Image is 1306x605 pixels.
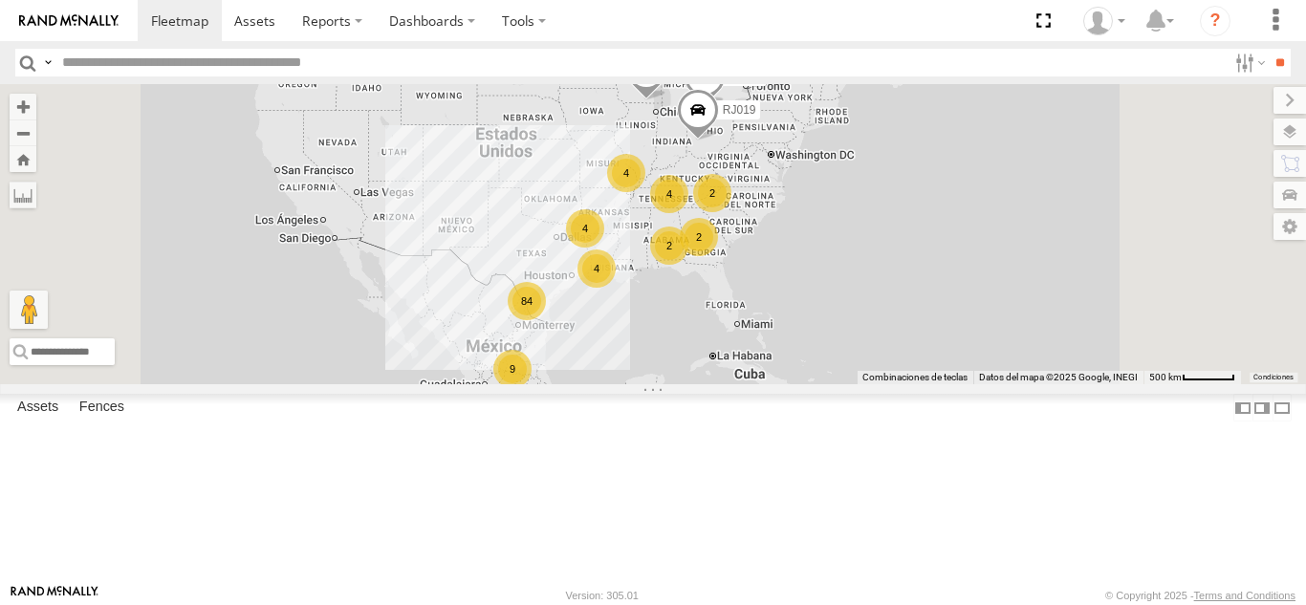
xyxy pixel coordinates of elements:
div: 84 [508,282,546,320]
div: Version: 305.01 [566,590,639,601]
label: Search Query [40,49,55,76]
button: Combinaciones de teclas [862,371,968,384]
label: Hide Summary Table [1273,394,1292,421]
label: Assets [8,395,68,421]
div: 2 [680,218,718,256]
a: Visit our Website [11,586,98,605]
label: Dock Summary Table to the Left [1233,394,1252,421]
label: Dock Summary Table to the Right [1252,394,1272,421]
div: 4 [566,209,604,248]
a: Terms and Conditions [1194,590,1295,601]
div: 2 [693,174,731,212]
button: Arrastra el hombrecito naranja al mapa para abrir Street View [10,291,48,329]
span: 500 km [1149,372,1182,382]
span: RJ019 [723,103,756,117]
span: Datos del mapa ©2025 Google, INEGI [979,372,1138,382]
button: Escala del mapa: 500 km por 52 píxeles [1143,371,1241,384]
div: 9 [493,350,532,388]
i: ? [1200,6,1230,36]
label: Fences [70,395,134,421]
button: Zoom out [10,119,36,146]
div: 4 [650,175,688,213]
div: © Copyright 2025 - [1105,590,1295,601]
div: Taylete Medina [1077,7,1132,35]
div: 2 [650,227,688,265]
div: 4 [607,154,645,192]
label: Map Settings [1273,213,1306,240]
button: Zoom in [10,94,36,119]
label: Search Filter Options [1228,49,1269,76]
button: Zoom Home [10,146,36,172]
a: Condiciones [1253,373,1294,380]
label: Measure [10,182,36,208]
img: rand-logo.svg [19,14,119,28]
div: 4 [577,249,616,288]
